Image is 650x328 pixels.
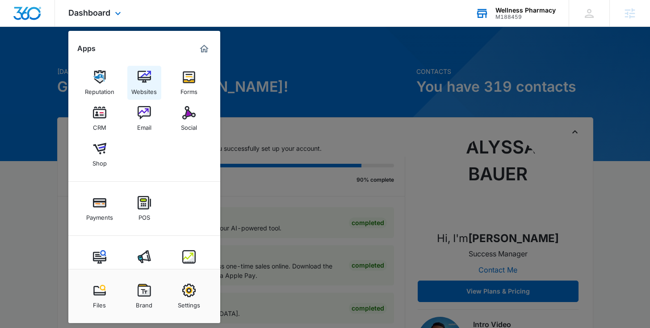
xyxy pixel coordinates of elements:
[93,297,106,309] div: Files
[86,209,113,221] div: Payments
[127,66,161,100] a: Websites
[25,14,44,21] div: v 4.0.25
[136,297,152,309] div: Brand
[138,209,150,221] div: POS
[127,246,161,280] a: Ads
[131,84,157,95] div: Websites
[495,14,556,20] div: account id
[83,66,117,100] a: Reputation
[83,102,117,136] a: CRM
[172,66,206,100] a: Forms
[24,52,31,59] img: tab_domain_overview_orange.svg
[85,84,114,95] div: Reputation
[23,23,98,30] div: Domain: [DOMAIN_NAME]
[127,102,161,136] a: Email
[127,192,161,226] a: POS
[34,53,80,59] div: Domain Overview
[83,246,117,280] a: Content
[127,279,161,313] a: Brand
[88,264,111,275] div: Content
[77,44,96,53] h2: Apps
[14,23,21,30] img: website_grey.svg
[495,7,556,14] div: account name
[93,119,106,131] div: CRM
[83,192,117,226] a: Payments
[172,102,206,136] a: Social
[181,119,197,131] div: Social
[139,264,150,275] div: Ads
[173,264,205,275] div: Intelligence
[137,119,151,131] div: Email
[83,137,117,171] a: Shop
[197,42,211,56] a: Marketing 360® Dashboard
[89,52,96,59] img: tab_keywords_by_traffic_grey.svg
[172,279,206,313] a: Settings
[68,8,110,17] span: Dashboard
[83,279,117,313] a: Files
[92,155,107,167] div: Shop
[178,297,200,309] div: Settings
[99,53,151,59] div: Keywords by Traffic
[180,84,197,95] div: Forms
[172,246,206,280] a: Intelligence
[14,14,21,21] img: logo_orange.svg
